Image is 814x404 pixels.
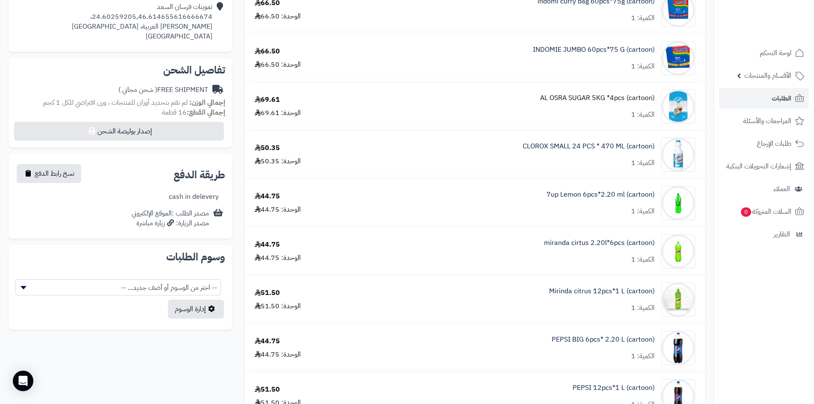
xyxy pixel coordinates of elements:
div: الوحدة: 66.50 [255,12,301,21]
strong: إجمالي الوزن: [189,97,225,108]
span: 0 [741,207,752,217]
div: 66.50 [255,47,280,56]
span: الطلبات [772,92,791,104]
a: Mirinda citrus 12pcs*1 L (cartoon) [549,286,655,296]
div: الكمية: 1 [631,206,655,216]
div: 51.50 [255,385,280,395]
h2: تفاصيل الشحن [15,65,225,75]
div: الوحدة: 44.75 [255,205,301,215]
span: نسخ رابط الدفع [35,168,74,179]
span: لوحة التحكم [760,47,791,59]
a: INDOMIE JUMBO 60pcs*75 G (cartoon) [533,45,655,55]
span: لم تقم بتحديد أوزان للمنتجات ، وزن افتراضي للكل 1 كجم [43,97,188,108]
div: 69.61 [255,95,280,105]
img: 1747283225-Screenshot%202025-05-15%20072245-90x90.jpg [661,41,695,75]
img: 1747544486-c60db756-6ee7-44b0-a7d4-ec449800-90x90.jpg [661,234,695,268]
div: 50.35 [255,143,280,153]
div: 44.75 [255,192,280,201]
strong: إجمالي القطع: [187,107,225,118]
button: نسخ رابط الدفع [17,164,81,183]
img: logo-2.png [756,9,806,27]
img: 1747541306-e6e5e2d5-9b67-463e-b81b-59a02ee4-90x90.jpg [661,186,695,220]
span: السلات المتروكة [740,206,791,218]
span: العملاء [773,183,790,195]
div: 44.75 [255,240,280,250]
div: الوحدة: 50.35 [255,156,301,166]
span: طلبات الإرجاع [757,138,791,150]
div: الكمية: 1 [631,303,655,313]
span: الأقسام والمنتجات [744,70,791,82]
div: الوحدة: 66.50 [255,60,301,70]
a: AL OSRA SUGAR 5KG *4pcs (cartoon) [540,93,655,103]
small: 16 قطعة [162,107,225,118]
a: السلات المتروكة0 [719,201,809,222]
div: Open Intercom Messenger [13,371,33,391]
a: PEPSI BIG 6pcs* 2.20 L (cartoon) [552,335,655,345]
button: إصدار بوليصة الشحن [14,122,224,141]
h2: وسوم الطلبات [15,252,225,262]
a: التقارير [719,224,809,245]
a: PEPSI 12pcs*1 L (cartoon) [573,383,655,393]
a: العملاء [719,179,809,199]
div: مصدر الزيارة: زيارة مباشرة [132,218,209,228]
a: CLOROX SMALL 24 PCS * 470 ML (cartoon) [523,142,655,151]
div: 44.75 [255,336,280,346]
a: 7up Lemon 6pcs*2.20 ml (cartoon) [547,190,655,200]
div: الكمية: 1 [631,158,655,168]
div: الكمية: 1 [631,110,655,120]
div: الكمية: 1 [631,351,655,361]
div: FREE SHIPMENT [118,85,208,95]
div: 51.50 [255,288,280,298]
span: -- اختر من الوسوم أو أضف جديد... -- [16,280,220,296]
h2: طريقة الدفع [173,170,225,180]
a: المراجعات والأسئلة [719,111,809,131]
div: تموينات فرسان السعد 24.60259205,46.614655616666674، [PERSON_NAME] الغربية، [GEOGRAPHIC_DATA] [GEO... [72,2,212,41]
a: الطلبات [719,88,809,109]
div: الوحدة: 44.75 [255,350,301,360]
a: طلبات الإرجاع [719,133,809,154]
div: الوحدة: 69.61 [255,108,301,118]
img: 1747423075-61eTFA9P4wL._AC_SL1411-90x90.jpg [661,89,695,124]
img: 1747566256-XP8G23evkchGmxKUr8YaGb2gsq2hZno4-90x90.jpg [661,283,695,317]
span: ( شحن مجاني ) [118,85,157,95]
img: 1747594021-514wrKpr-GL._AC_SL1500-90x90.jpg [661,331,695,365]
div: الكمية: 1 [631,62,655,71]
span: المراجعات والأسئلة [743,115,791,127]
div: الوحدة: 44.75 [255,253,301,263]
span: التقارير [774,228,790,240]
a: miranda cirtus 2.20l*6pcs (cartoon) [544,238,655,248]
img: 1747509950-624IMVTqmDvOIApcdwR6TtxocSN0VFLI-90x90.jpg [661,138,695,172]
span: -- اختر من الوسوم أو أضف جديد... -- [15,279,221,295]
div: مصدر الطلب :الموقع الإلكتروني [132,209,209,228]
a: إدارة الوسوم [168,300,224,318]
div: الوحدة: 51.50 [255,301,301,311]
div: cash in delevery [169,192,219,202]
a: لوحة التحكم [719,43,809,63]
div: الكمية: 1 [631,255,655,265]
a: إشعارات التحويلات البنكية [719,156,809,177]
div: الكمية: 1 [631,13,655,23]
span: إشعارات التحويلات البنكية [726,160,791,172]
